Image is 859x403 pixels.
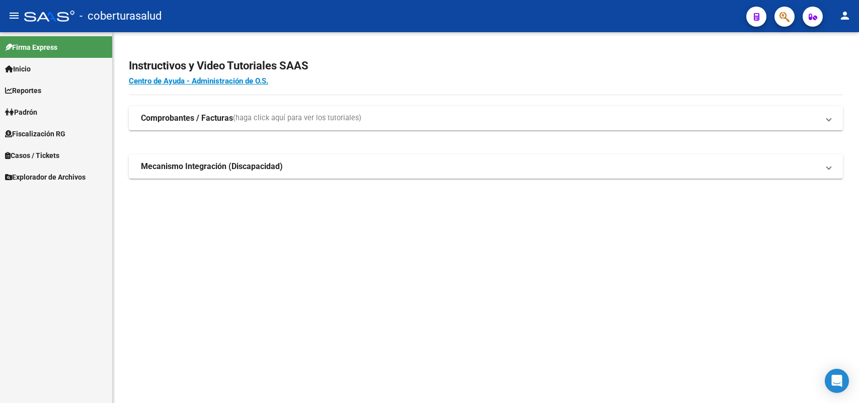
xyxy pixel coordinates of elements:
a: Centro de Ayuda - Administración de O.S. [129,76,268,86]
span: Reportes [5,85,41,96]
mat-expansion-panel-header: Comprobantes / Facturas(haga click aquí para ver los tutoriales) [129,106,843,130]
span: Fiscalización RG [5,128,65,139]
span: Inicio [5,63,31,74]
strong: Mecanismo Integración (Discapacidad) [141,161,283,172]
span: - coberturasalud [80,5,162,27]
span: (haga click aquí para ver los tutoriales) [233,113,361,124]
h2: Instructivos y Video Tutoriales SAAS [129,56,843,75]
span: Padrón [5,107,37,118]
mat-icon: person [839,10,851,22]
span: Casos / Tickets [5,150,59,161]
mat-expansion-panel-header: Mecanismo Integración (Discapacidad) [129,154,843,179]
strong: Comprobantes / Facturas [141,113,233,124]
span: Firma Express [5,42,57,53]
mat-icon: menu [8,10,20,22]
div: Open Intercom Messenger [825,369,849,393]
span: Explorador de Archivos [5,172,86,183]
